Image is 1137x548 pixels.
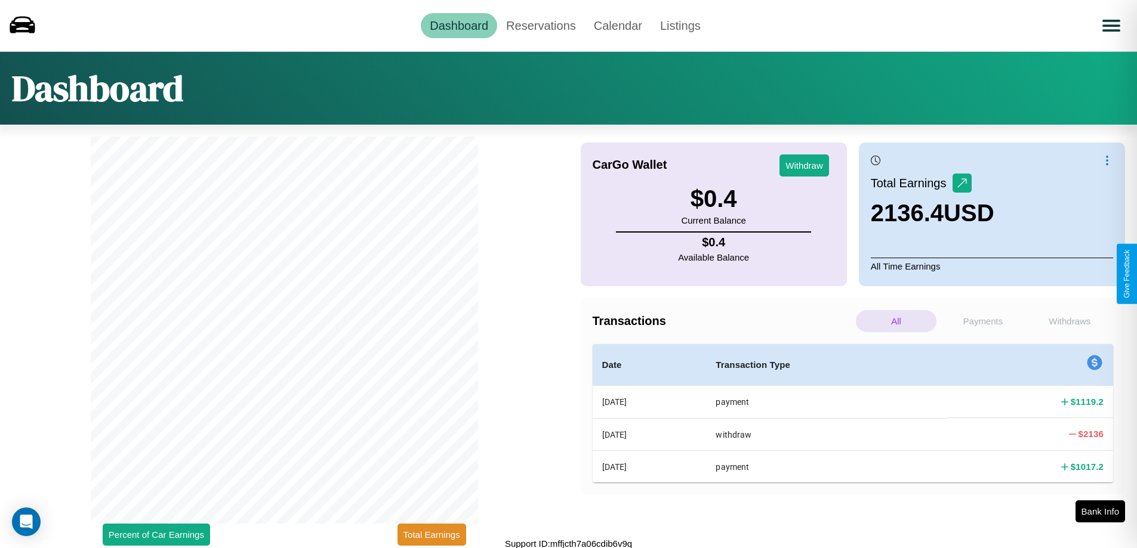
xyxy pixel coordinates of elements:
h4: Transaction Type [716,358,938,372]
th: withdraw [706,418,948,450]
th: payment [706,386,948,419]
p: Total Earnings [871,172,953,194]
button: Bank Info [1076,500,1125,522]
h4: $ 1119.2 [1071,395,1104,408]
a: Calendar [585,13,651,38]
p: Available Balance [678,249,749,265]
h4: $ 1017.2 [1071,460,1104,473]
h4: Date [602,358,697,372]
h3: $ 0.4 [681,185,745,212]
p: All Time Earnings [871,258,1113,274]
h4: $ 0.4 [678,236,749,249]
th: [DATE] [593,418,707,450]
a: Dashboard [421,13,497,38]
button: Total Earnings [398,524,466,546]
div: Open Intercom Messenger [12,507,41,536]
p: Withdraws [1030,310,1110,332]
button: Open menu [1095,9,1128,42]
h4: CarGo Wallet [593,158,667,172]
th: [DATE] [593,386,707,419]
h1: Dashboard [12,64,183,113]
a: Listings [651,13,710,38]
p: Current Balance [681,212,745,228]
button: Withdraw [779,154,829,177]
h4: $ 2136 [1079,428,1104,440]
p: All [856,310,936,332]
button: Percent of Car Earnings [103,524,210,546]
th: payment [706,451,948,482]
th: [DATE] [593,451,707,482]
a: Reservations [497,13,585,38]
div: Give Feedback [1123,250,1131,298]
p: Payments [942,310,1023,332]
table: simple table [593,344,1114,482]
h4: Transactions [593,314,853,328]
h3: 2136.4 USD [871,200,994,227]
